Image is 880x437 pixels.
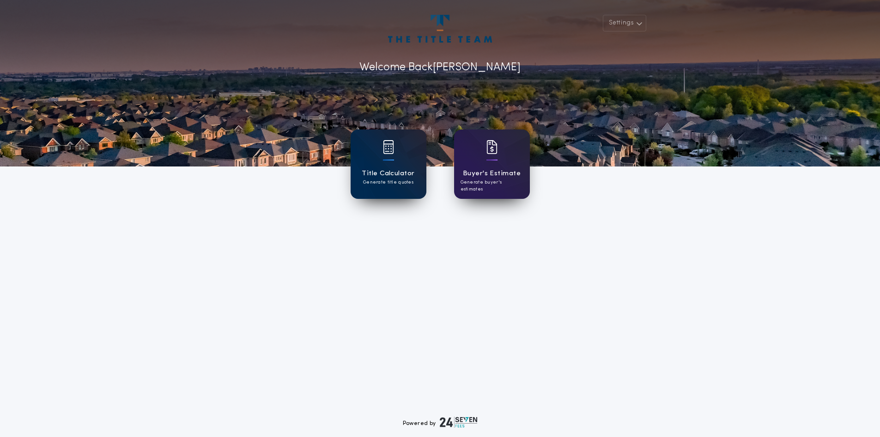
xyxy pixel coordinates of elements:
h1: Title Calculator [362,168,414,179]
img: account-logo [388,15,492,43]
a: card iconBuyer's EstimateGenerate buyer's estimates [454,129,530,199]
button: Settings [603,15,646,31]
img: card icon [486,140,498,154]
p: Generate buyer's estimates [461,179,523,193]
img: logo [440,417,478,428]
p: Welcome Back [PERSON_NAME] [359,59,521,76]
div: Powered by [403,417,478,428]
p: Generate title quotes [363,179,413,186]
a: card iconTitle CalculatorGenerate title quotes [351,129,426,199]
h1: Buyer's Estimate [463,168,521,179]
img: card icon [383,140,394,154]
